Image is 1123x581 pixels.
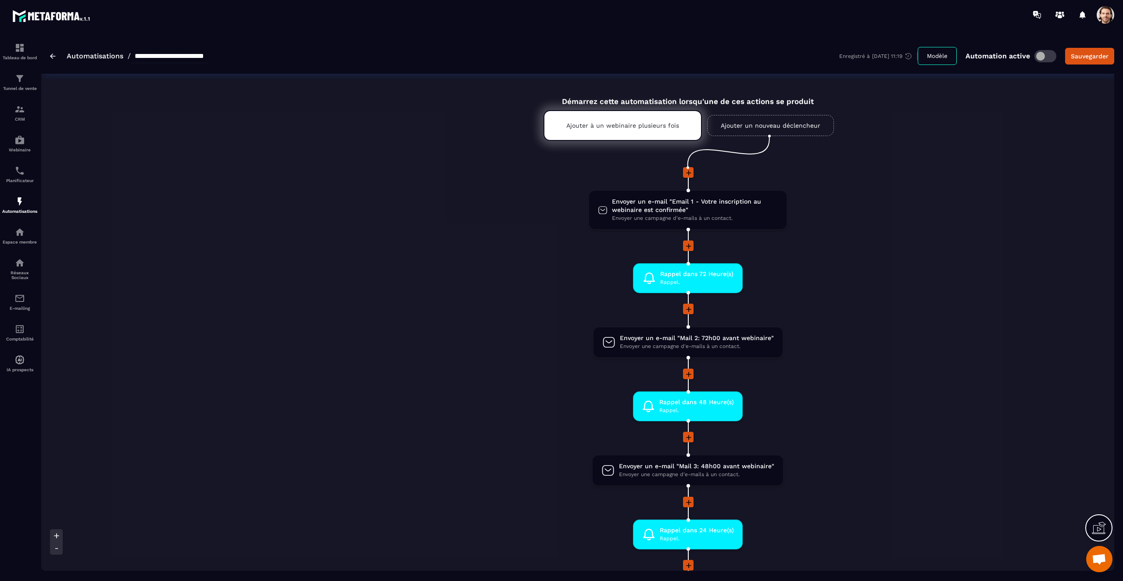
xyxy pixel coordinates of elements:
[659,398,734,406] span: Rappel dans 48 Heure(s)
[566,122,679,129] p: Ajouter à un webinaire plusieurs fois
[14,324,25,334] img: accountant
[966,52,1030,60] p: Automation active
[2,270,37,280] p: Réseaux Sociaux
[2,178,37,183] p: Planificateur
[2,159,37,190] a: schedulerschedulerPlanificateur
[2,128,37,159] a: automationsautomationsWebinaire
[2,337,37,341] p: Comptabilité
[14,165,25,176] img: scheduler
[12,8,91,24] img: logo
[619,470,774,479] span: Envoyer une campagne d'e-mails à un contact.
[2,190,37,220] a: automationsautomationsAutomatisations
[2,67,37,97] a: formationformationTunnel de vente
[14,104,25,115] img: formation
[1071,52,1109,61] div: Sauvegarder
[839,52,918,60] div: Enregistré à
[14,227,25,237] img: automations
[1065,48,1114,65] button: Sauvegarder
[2,117,37,122] p: CRM
[2,367,37,372] p: IA prospects
[522,87,854,106] div: Démarrez cette automatisation lorsqu'une de ces actions se produit
[620,334,774,342] span: Envoyer un e-mail "Mail 2: 72h00 avant webinaire"
[659,406,734,415] span: Rappel.
[2,55,37,60] p: Tableau de bord
[612,197,778,214] span: Envoyer un e-mail "Email 1 - Votre inscription au webinaire est confirmée"
[918,47,957,65] button: Modèle
[660,270,733,278] span: Rappel dans 72 Heure(s)
[2,317,37,348] a: accountantaccountantComptabilité
[14,258,25,268] img: social-network
[2,209,37,214] p: Automatisations
[660,526,734,534] span: Rappel dans 24 Heure(s)
[67,52,123,60] a: Automatisations
[14,135,25,145] img: automations
[128,52,131,60] span: /
[872,53,902,59] p: [DATE] 11:19
[612,214,778,222] span: Envoyer une campagne d'e-mails à un contact.
[619,462,774,470] span: Envoyer un e-mail "Mail 3: 48h00 avant webinaire"
[50,54,56,59] img: arrow
[2,36,37,67] a: formationformationTableau de bord
[620,342,774,351] span: Envoyer une campagne d'e-mails à un contact.
[707,115,834,136] a: Ajouter un nouveau déclencheur
[14,293,25,304] img: email
[14,355,25,365] img: automations
[2,240,37,244] p: Espace membre
[1086,546,1112,572] a: Open chat
[2,287,37,317] a: emailemailE-mailing
[2,220,37,251] a: automationsautomationsEspace membre
[2,147,37,152] p: Webinaire
[14,73,25,84] img: formation
[14,43,25,53] img: formation
[2,86,37,91] p: Tunnel de vente
[14,196,25,207] img: automations
[2,251,37,287] a: social-networksocial-networkRéseaux Sociaux
[2,306,37,311] p: E-mailing
[660,278,733,287] span: Rappel.
[660,534,734,543] span: Rappel.
[2,97,37,128] a: formationformationCRM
